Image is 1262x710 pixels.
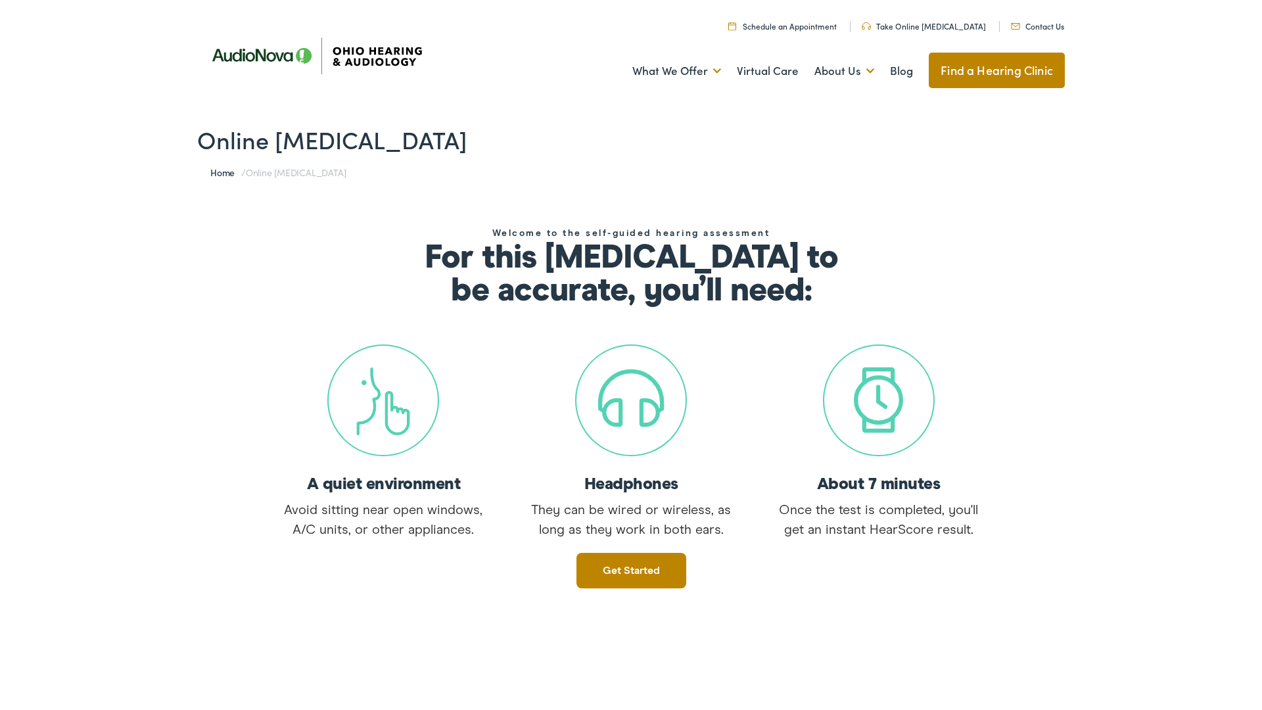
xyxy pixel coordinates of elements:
h6: A quiet environment [275,476,492,492]
a: Find a Hearing Clinic [929,53,1065,88]
a: Get started [576,553,686,588]
a: Take Online [MEDICAL_DATA] [862,20,986,32]
p: For this [MEDICAL_DATA] to be accurate, you’ll need: [414,242,848,308]
p: Once the test is completed, you'll get an instant HearScore result. [770,500,987,540]
a: Contact Us [1011,20,1064,32]
img: Mail icon representing email contact with Ohio Hearing in Cincinnati, OH [1011,23,1020,30]
p: They can be wired or wireless, as long as they work in both ears. [523,500,739,540]
h6: About 7 minutes [770,476,987,492]
span: Online [MEDICAL_DATA] [246,166,346,179]
a: What We Offer [632,47,721,95]
a: Blog [890,47,913,95]
a: About Us [814,47,874,95]
img: Calendar Icon to schedule a hearing appointment in Cincinnati, OH [728,22,736,30]
a: Home [210,166,241,179]
span: / [210,166,346,179]
p: Avoid sitting near open windows, A/C units, or other appliances. [275,500,492,540]
a: Virtual Care [737,47,799,95]
h1: Online [MEDICAL_DATA] [197,125,1065,153]
h1: Welcome to the self-guided hearing assessment [414,225,848,242]
a: Schedule an Appointment [728,20,837,32]
img: Headphones icone to schedule online hearing test in Cincinnati, OH [862,22,871,30]
h6: Headphones [523,476,739,492]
